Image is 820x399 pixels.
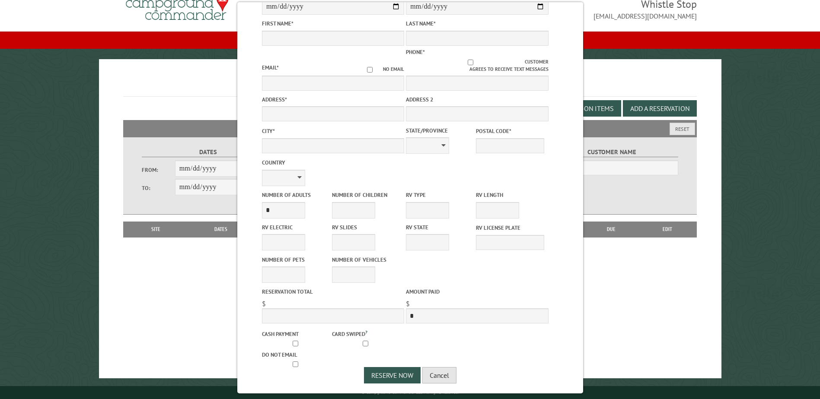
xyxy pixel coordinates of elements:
[262,223,330,231] label: RV Electric
[406,299,410,308] span: $
[406,19,548,28] label: Last Name
[361,389,459,395] small: © Campground Commander LLC. All rights reserved.
[262,19,404,28] label: First Name
[357,67,383,73] input: No email
[365,329,367,335] a: ?
[638,222,697,237] th: Edit
[623,100,697,117] button: Add a Reservation
[416,60,525,65] input: Customer agrees to receive text messages
[123,120,696,136] h2: Filters
[123,73,696,97] h1: Reservations
[262,256,330,264] label: Number of Pets
[262,64,278,71] label: Email
[128,222,184,237] th: Site
[262,191,330,199] label: Number of Adults
[262,158,404,167] label: Country
[332,223,400,231] label: RV Slides
[476,191,544,199] label: RV Length
[670,123,695,135] button: Reset
[142,166,175,174] label: From:
[584,222,638,237] th: Due
[332,256,400,264] label: Number of Vehicles
[546,147,678,157] label: Customer Name
[262,351,330,359] label: Do not email
[142,147,274,157] label: Dates
[406,58,548,73] label: Customer agrees to receive text messages
[357,66,404,73] label: No email
[547,100,621,117] button: Edit Add-on Items
[406,48,425,56] label: Phone
[332,191,400,199] label: Number of Children
[406,288,548,296] label: Amount paid
[364,367,421,383] button: Reserve Now
[262,330,330,338] label: Cash payment
[184,222,258,237] th: Dates
[476,224,544,232] label: RV License Plate
[422,367,456,383] button: Cancel
[262,95,404,104] label: Address
[406,223,474,231] label: RV State
[332,329,400,338] label: Card swiped
[142,184,175,192] label: To:
[262,127,404,135] label: City
[262,288,404,296] label: Reservation Total
[476,127,544,135] label: Postal Code
[406,95,548,104] label: Address 2
[406,191,474,199] label: RV Type
[262,299,265,308] span: $
[406,127,474,135] label: State/Province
